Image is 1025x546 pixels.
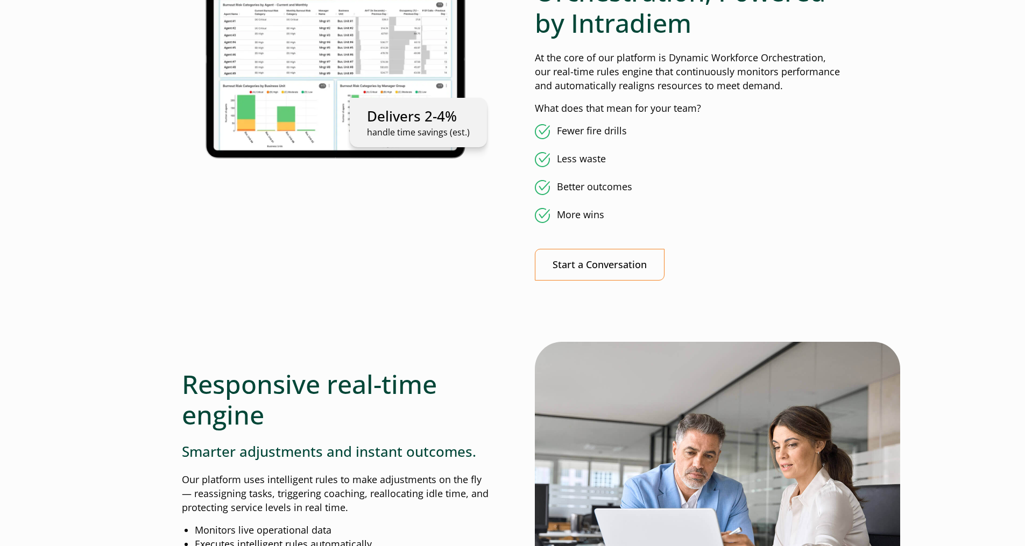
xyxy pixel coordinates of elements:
[535,152,844,167] li: Less waste
[195,523,491,537] li: Monitors live operational data
[367,106,470,126] p: Delivers 2-4%
[535,180,844,195] li: Better outcomes
[535,51,844,93] p: At the core of our platform is Dynamic Workforce Orchestration, our real-time rules engine that c...
[535,124,844,139] li: Fewer fire drills
[182,443,491,460] h3: Smarter adjustments and instant outcomes.
[182,473,491,515] p: Our platform uses intelligent rules to make adjustments on the fly— reassigning tasks, triggering...
[535,102,844,116] p: What does that mean for your team?
[535,249,665,281] a: Start a Conversation
[535,208,844,223] li: More wins
[367,126,470,139] p: handle time savings (est.)
[182,369,491,430] h2: Responsive real-time engine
